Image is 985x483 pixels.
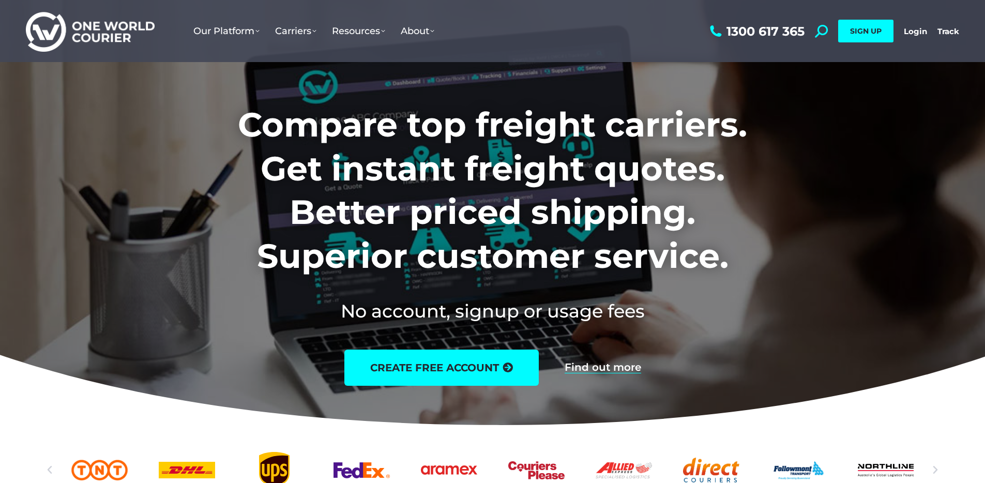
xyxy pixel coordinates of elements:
span: Carriers [275,25,316,37]
span: About [401,25,434,37]
a: 1300 617 365 [707,25,805,38]
a: About [393,15,442,47]
a: Find out more [565,362,641,373]
a: Resources [324,15,393,47]
h2: No account, signup or usage fees [170,298,815,324]
a: SIGN UP [838,20,893,42]
a: Our Platform [186,15,267,47]
span: Resources [332,25,385,37]
a: Track [937,26,959,36]
h1: Compare top freight carriers. Get instant freight quotes. Better priced shipping. Superior custom... [170,103,815,278]
a: create free account [344,350,539,386]
img: One World Courier [26,10,155,52]
span: Our Platform [193,25,260,37]
a: Login [904,26,927,36]
a: Carriers [267,15,324,47]
span: SIGN UP [850,26,882,36]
